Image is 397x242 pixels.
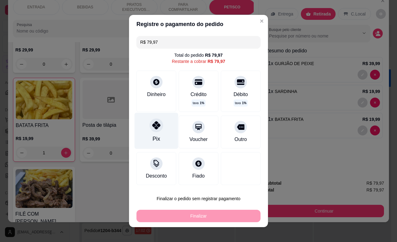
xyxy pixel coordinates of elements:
div: Total do pedido [174,52,223,58]
div: R$ 79,97 [205,52,223,58]
div: Outro [234,136,247,143]
div: Fiado [192,172,205,180]
div: Dinheiro [147,91,166,98]
div: Crédito [190,91,207,98]
button: Finalizar o pedido sem registrar pagamento [136,192,261,205]
span: 1 % [200,101,204,105]
p: taxa [193,101,204,105]
div: Restante a cobrar [172,58,225,64]
div: Pix [153,135,160,143]
input: Ex.: hambúrguer de cordeiro [140,36,257,48]
header: Registre o pagamento do pedido [129,15,268,33]
div: Voucher [190,136,208,143]
p: taxa [235,101,246,105]
div: R$ 79,97 [207,58,225,64]
button: Close [257,16,267,26]
span: 1 % [242,101,246,105]
div: Débito [234,91,248,98]
div: Desconto [146,172,167,180]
